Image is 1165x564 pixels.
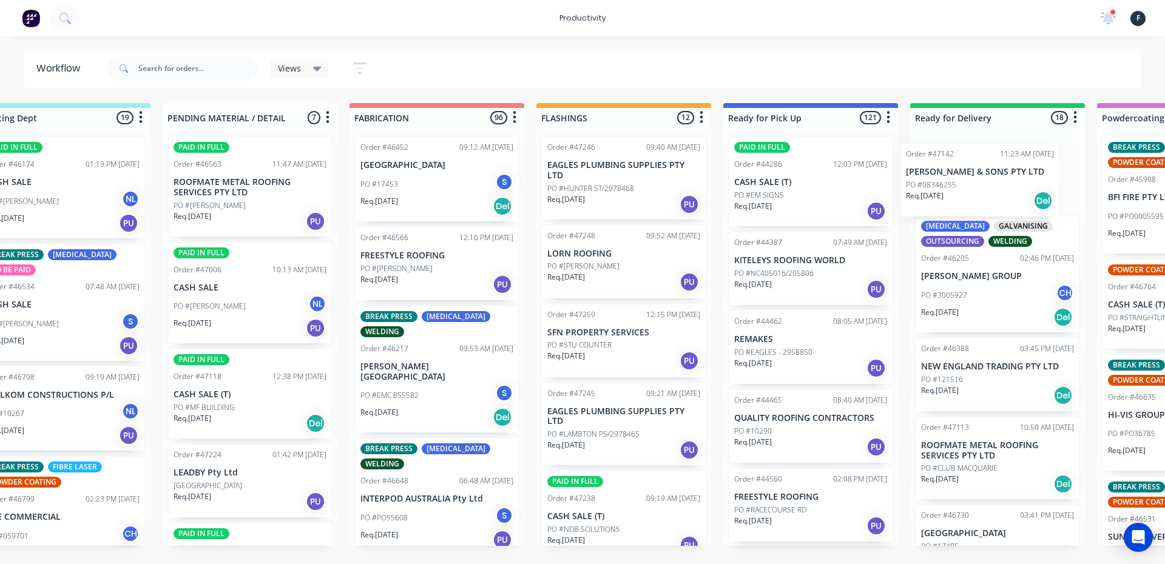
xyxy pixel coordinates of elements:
[278,62,301,75] span: Views
[1136,13,1140,24] span: F
[553,9,612,27] div: productivity
[36,61,86,76] div: Workflow
[138,56,258,81] input: Search for orders...
[22,9,40,27] img: Factory
[1124,523,1153,552] div: Open Intercom Messenger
